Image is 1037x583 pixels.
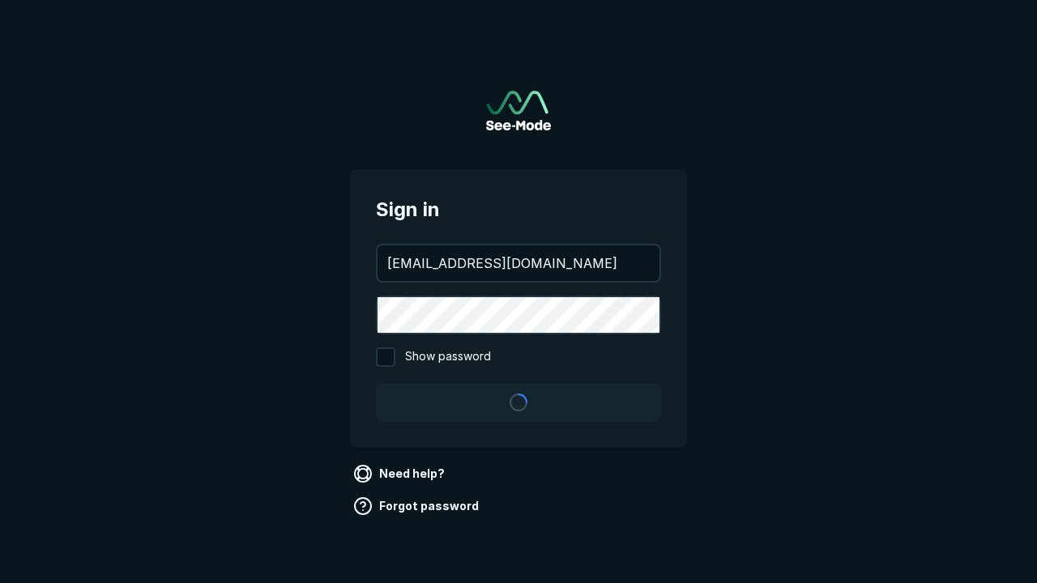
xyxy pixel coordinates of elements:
img: See-Mode Logo [486,91,551,130]
a: Need help? [350,461,451,487]
span: Sign in [376,195,661,224]
input: your@email.com [378,245,659,281]
a: Forgot password [350,493,485,519]
span: Show password [405,347,491,367]
a: Go to sign in [486,91,551,130]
